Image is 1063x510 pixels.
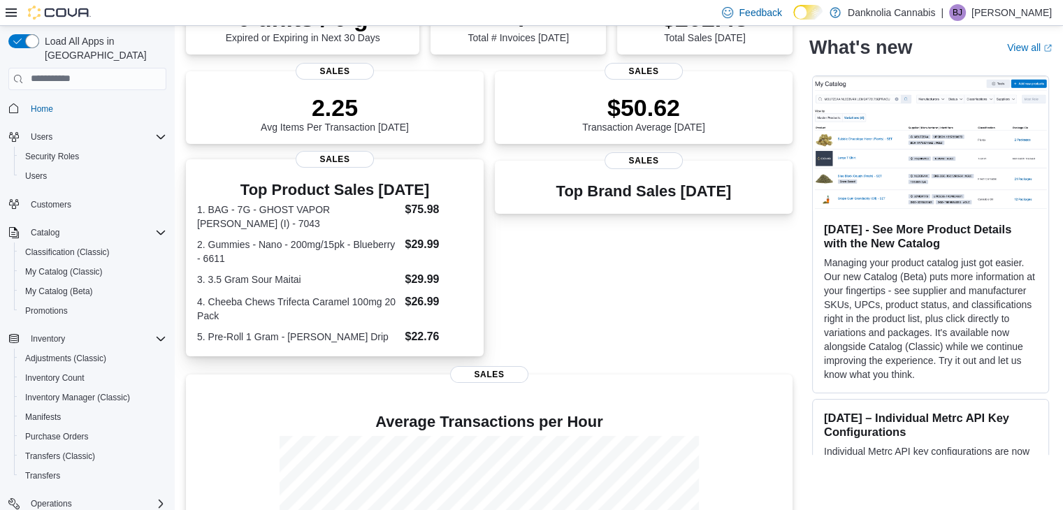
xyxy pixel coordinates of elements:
p: | [941,4,943,21]
dd: $29.99 [405,271,472,288]
dt: 5. Pre-Roll 1 Gram - [PERSON_NAME] Drip [197,330,399,344]
h4: Average Transactions per Hour [197,414,781,430]
span: Sales [296,63,374,80]
a: View allExternal link [1007,42,1052,53]
dt: 3. 3.5 Gram Sour Maitai [197,272,399,286]
div: Barbara Jobat [949,4,966,21]
button: Security Roles [14,147,172,166]
span: Catalog [25,224,166,241]
span: Sales [605,152,683,169]
span: Promotions [20,303,166,319]
a: Inventory Manager (Classic) [20,389,136,406]
span: Adjustments (Classic) [25,353,106,364]
div: Avg Items Per Transaction [DATE] [261,94,409,133]
span: Inventory [25,330,166,347]
span: Inventory [31,333,65,344]
button: Transfers [14,466,172,486]
button: Catalog [3,223,172,242]
span: Customers [31,199,71,210]
a: Customers [25,196,77,213]
span: Sales [605,63,683,80]
span: Transfers [20,467,166,484]
span: Inventory Manager (Classic) [25,392,130,403]
a: Security Roles [20,148,85,165]
h3: Top Product Sales [DATE] [197,182,472,198]
p: $50.62 [582,94,705,122]
span: Users [25,170,47,182]
span: Customers [25,196,166,213]
span: Load All Apps in [GEOGRAPHIC_DATA] [39,34,166,62]
dd: $22.76 [405,328,472,345]
span: BJ [953,4,962,21]
span: Sales [296,151,374,168]
button: Adjustments (Classic) [14,349,172,368]
input: Dark Mode [793,5,823,20]
dt: 4. Cheeba Chews Trifecta Caramel 100mg 20 Pack [197,295,399,323]
button: Inventory [25,330,71,347]
span: Classification (Classic) [20,244,166,261]
span: Users [25,129,166,145]
p: Individual Metrc API key configurations are now available for all Metrc states. For instructions ... [824,444,1037,486]
button: Manifests [14,407,172,427]
dt: 2. Gummies - Nano - 200mg/15pk - Blueberry - 6611 [197,238,399,265]
button: Users [14,166,172,186]
button: Customers [3,194,172,214]
span: Inventory Count [20,370,166,386]
p: 2.25 [261,94,409,122]
h2: What's new [809,36,912,59]
span: Operations [31,498,72,509]
dd: $75.98 [405,201,472,218]
span: Adjustments (Classic) [20,350,166,367]
a: My Catalog (Beta) [20,283,99,300]
a: Users [20,168,52,184]
dd: $26.99 [405,293,472,310]
span: Manifests [20,409,166,425]
button: My Catalog (Classic) [14,262,172,282]
button: Users [25,129,58,145]
span: Inventory Count [25,372,85,384]
a: Promotions [20,303,73,319]
span: My Catalog (Beta) [25,286,93,297]
a: Transfers (Classic) [20,448,101,465]
p: Danknolia Cannabis [848,4,935,21]
span: Security Roles [20,148,166,165]
a: My Catalog (Classic) [20,263,108,280]
button: Transfers (Classic) [14,446,172,466]
span: Users [31,131,52,143]
span: My Catalog (Classic) [25,266,103,277]
button: Home [3,99,172,119]
button: Classification (Classic) [14,242,172,262]
span: Transfers (Classic) [20,448,166,465]
span: Transfers [25,470,60,481]
span: Purchase Orders [20,428,166,445]
a: Inventory Count [20,370,90,386]
a: Manifests [20,409,66,425]
span: Transfers (Classic) [25,451,95,462]
span: My Catalog (Classic) [20,263,166,280]
p: [PERSON_NAME] [971,4,1052,21]
span: Inventory Manager (Classic) [20,389,166,406]
a: Adjustments (Classic) [20,350,112,367]
span: Users [20,168,166,184]
a: Transfers [20,467,66,484]
svg: External link [1043,44,1052,52]
button: Catalog [25,224,65,241]
h3: [DATE] – Individual Metrc API Key Configurations [824,411,1037,439]
dt: 1. BAG - 7G - GHOST VAPOR [PERSON_NAME] (I) - 7043 [197,203,399,231]
button: My Catalog (Beta) [14,282,172,301]
span: Promotions [25,305,68,316]
span: Home [25,100,166,117]
button: Promotions [14,301,172,321]
span: Security Roles [25,151,79,162]
span: Sales [450,366,528,383]
button: Users [3,127,172,147]
p: Managing your product catalog just got easier. Our new Catalog (Beta) puts more information at yo... [824,256,1037,381]
button: Purchase Orders [14,427,172,446]
a: Purchase Orders [20,428,94,445]
span: Feedback [739,6,781,20]
a: Classification (Classic) [20,244,115,261]
button: Inventory [3,329,172,349]
div: Transaction Average [DATE] [582,94,705,133]
span: Manifests [25,411,61,423]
